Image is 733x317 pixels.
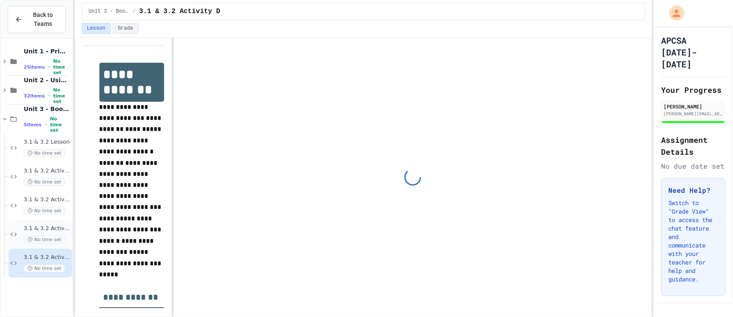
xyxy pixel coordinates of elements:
[133,8,136,15] span: /
[24,254,71,261] span: 3.1 & 3.2 Activity D
[24,76,71,84] span: Unit 2 - Using Objects
[50,116,70,133] span: No time set
[24,264,65,273] span: No time set
[113,23,139,34] button: Grade
[53,87,71,104] span: No time set
[24,47,71,55] span: Unit 1 - Primitive Types
[24,93,45,99] span: 32 items
[668,199,718,284] p: Switch to "Grade View" to access the chat feature and communicate with your teacher for help and ...
[24,236,65,244] span: No time set
[661,161,725,171] div: No due date set
[24,196,71,203] span: 3.1 & 3.2 Activity B
[668,185,718,195] h3: Need Help?
[45,121,47,128] span: •
[661,134,725,158] h2: Assignment Details
[24,207,65,215] span: No time set
[24,149,65,157] span: No time set
[53,58,71,75] span: No time set
[27,11,58,28] span: Back to Teams
[48,92,50,99] span: •
[24,178,65,186] span: No time set
[8,6,66,33] button: Back to Teams
[48,64,50,70] span: •
[24,139,71,146] span: 3.1 & 3.2 Lesson
[82,23,111,34] button: Lesson
[89,8,129,15] span: Unit 3 - Boolean Expressions
[24,225,71,232] span: 3.1 & 3.2 Activity C
[660,3,686,23] div: My Account
[661,34,725,70] h1: APCSA [DATE]-[DATE]
[139,6,220,17] span: 3.1 & 3.2 Activity D
[664,111,723,117] div: [PERSON_NAME][EMAIL_ADDRESS][DOMAIN_NAME]
[661,84,725,96] h2: Your Progress
[24,167,71,175] span: 3.1 & 3.2 Activity A
[24,64,45,70] span: 25 items
[24,105,71,113] span: Unit 3 - Boolean Expressions
[664,103,723,110] div: [PERSON_NAME]
[24,122,41,128] span: 5 items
